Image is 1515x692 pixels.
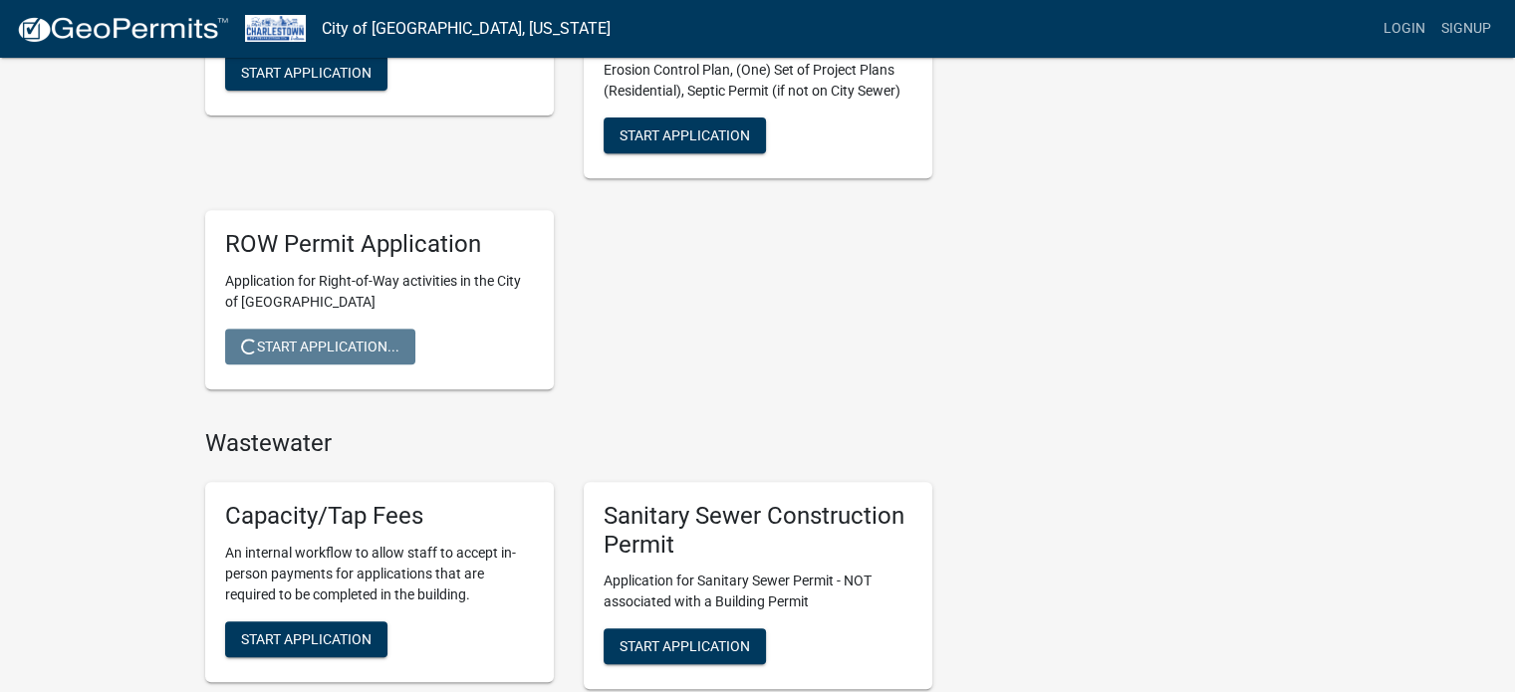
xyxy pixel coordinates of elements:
span: Start Application [241,65,372,81]
h5: ROW Permit Application [225,230,534,259]
h5: Sanitary Sewer Construction Permit [604,502,912,560]
img: City of Charlestown, Indiana [245,15,306,42]
h5: Capacity/Tap Fees [225,502,534,531]
span: Start Application... [241,338,399,353]
p: Application for Right-of-Way activities in the City of [GEOGRAPHIC_DATA] [225,271,534,313]
a: Login [1376,10,1433,48]
a: City of [GEOGRAPHIC_DATA], [US_STATE] [322,12,611,46]
button: Start Application [225,621,387,657]
button: Start Application [604,117,766,153]
button: Start Application [604,628,766,664]
button: Start Application [225,55,387,91]
h4: Wastewater [205,429,932,458]
p: An internal workflow to allow staff to accept in-person payments for applications that are requir... [225,543,534,605]
p: Application for Sanitary Sewer Permit - NOT associated with a Building Permit [604,571,912,612]
span: Start Application [241,630,372,646]
span: Start Application [620,638,750,654]
button: Start Application... [225,329,415,364]
a: Signup [1433,10,1499,48]
span: Start Application [620,127,750,143]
